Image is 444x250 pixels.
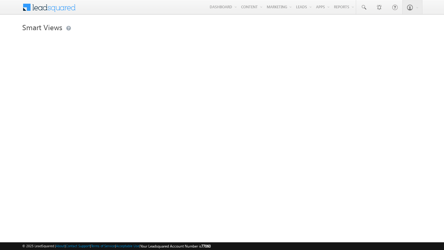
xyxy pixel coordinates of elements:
[66,244,90,248] a: Contact Support
[140,244,211,248] span: Your Leadsquared Account Number is
[56,244,65,248] a: About
[22,22,62,32] span: Smart Views
[116,244,139,248] a: Acceptable Use
[201,244,211,248] span: 77060
[22,243,211,249] span: © 2025 LeadSquared | | | | |
[91,244,115,248] a: Terms of Service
